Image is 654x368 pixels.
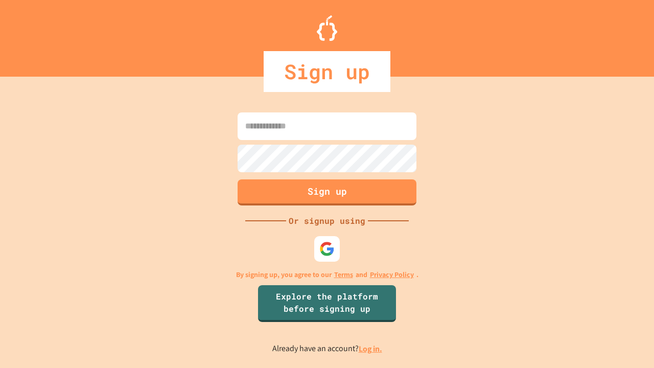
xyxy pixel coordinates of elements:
[264,51,390,92] div: Sign up
[319,241,335,257] img: google-icon.svg
[236,269,418,280] p: By signing up, you agree to our and .
[272,342,382,355] p: Already have an account?
[258,285,396,322] a: Explore the platform before signing up
[317,15,337,41] img: Logo.svg
[334,269,353,280] a: Terms
[238,179,416,205] button: Sign up
[286,215,368,227] div: Or signup using
[359,343,382,354] a: Log in.
[370,269,414,280] a: Privacy Policy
